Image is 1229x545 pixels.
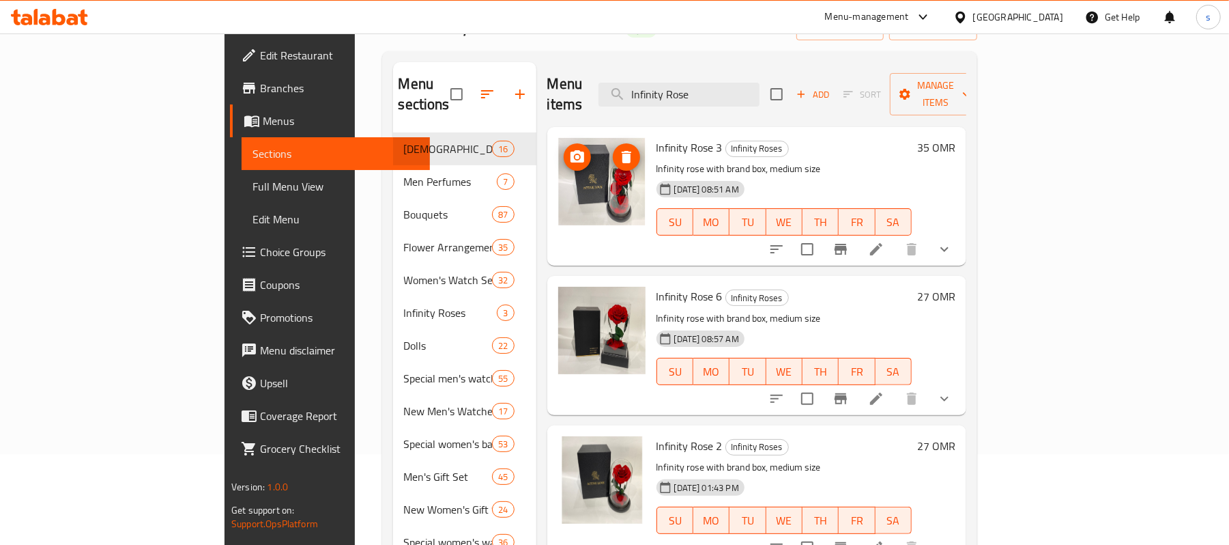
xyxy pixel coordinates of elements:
span: [DATE] 08:57 AM [669,333,744,346]
div: New Men's Watches17 [393,395,536,428]
button: MO [693,358,729,385]
div: Infinity Roses [725,141,789,157]
span: Select to update [793,385,822,413]
span: Infinity Roses [726,141,788,156]
div: items [492,501,514,518]
span: Sort sections [471,78,504,111]
button: delete [895,382,928,415]
span: SU [663,362,688,382]
a: Coverage Report [230,400,430,432]
div: [GEOGRAPHIC_DATA] [973,10,1063,25]
button: SA [876,208,912,236]
button: SU [656,507,693,534]
button: WE [766,208,803,236]
div: [DEMOGRAPHIC_DATA] Perfumes16 [393,132,536,165]
span: SA [881,212,906,232]
span: New Men's Watches [404,403,493,419]
button: TU [729,507,766,534]
span: Flower Arrangements [404,239,493,255]
div: Infinity Roses [725,439,789,456]
div: New Women's Gift Set24 [393,493,536,526]
span: New Women's Gift Set [404,501,493,518]
span: MO [699,511,724,531]
button: delete [895,233,928,266]
span: Select all sections [442,80,471,109]
img: Infinity Rose 3 [558,138,646,225]
span: Special women's bags [404,436,493,452]
span: Promotions [260,309,419,326]
button: MO [693,507,729,534]
span: SU [663,511,688,531]
a: Menu disclaimer [230,334,430,367]
span: Infinity Roses [404,305,497,321]
span: 35 [493,241,513,254]
span: TU [735,212,760,232]
span: Full Menu View [252,178,419,195]
div: items [492,370,514,387]
span: export [900,19,966,36]
span: FR [844,362,869,382]
span: [DEMOGRAPHIC_DATA] Perfumes [404,141,493,157]
a: Choice Groups [230,236,430,268]
h6: 27 OMR [917,287,955,306]
button: SA [876,358,912,385]
span: Infinity Roses [726,290,788,306]
span: Sections [252,145,419,162]
button: upload picture [564,143,591,171]
span: 16 [493,143,513,156]
span: import [807,19,873,36]
span: 7 [497,176,513,188]
button: TH [803,507,839,534]
span: TH [808,511,833,531]
span: Men Perfumes [404,173,497,190]
div: Men Perfumes7 [393,165,536,198]
span: MO [699,362,724,382]
a: Menus [230,104,430,137]
span: Infinity Roses [726,439,788,455]
span: Manage items [901,77,970,111]
span: 1.0.0 [267,478,288,496]
button: SA [876,507,912,534]
div: items [497,305,514,321]
a: Support.OpsPlatform [231,515,318,533]
a: Edit Restaurant [230,39,430,72]
span: Women's Watch Sets With Accessories [404,272,493,288]
span: Get support on: [231,501,294,519]
span: WE [772,511,797,531]
button: TH [803,358,839,385]
div: items [492,272,514,288]
p: Infinity rose with brand box, medium size [656,459,912,476]
div: Special men's watches [404,370,493,387]
div: items [492,436,514,452]
span: Bouquets [404,206,493,223]
span: WE [772,212,797,232]
div: Menu-management [825,9,909,25]
button: sort-choices [760,382,793,415]
a: Edit menu item [868,391,884,407]
button: Branch-specific-item [824,233,857,266]
span: MO [699,212,724,232]
button: SU [656,358,693,385]
p: Infinity rose with brand box, medium size [656,160,912,178]
button: Add section [504,78,536,111]
button: TH [803,208,839,236]
button: Branch-specific-item [824,382,857,415]
button: TU [729,208,766,236]
span: Edit Restaurant [260,47,419,64]
button: Add [791,84,835,105]
span: Edit Menu [252,211,419,227]
span: Grocery Checklist [260,441,419,457]
div: Men's Gift Set45 [393,460,536,493]
span: 55 [493,372,513,385]
a: Full Menu View [242,170,430,203]
span: Add [794,87,831,102]
span: [DATE] 08:51 AM [669,183,744,196]
span: 53 [493,438,513,451]
a: Grocery Checklist [230,432,430,465]
span: TH [808,212,833,232]
button: sort-choices [760,233,793,266]
button: WE [766,507,803,534]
